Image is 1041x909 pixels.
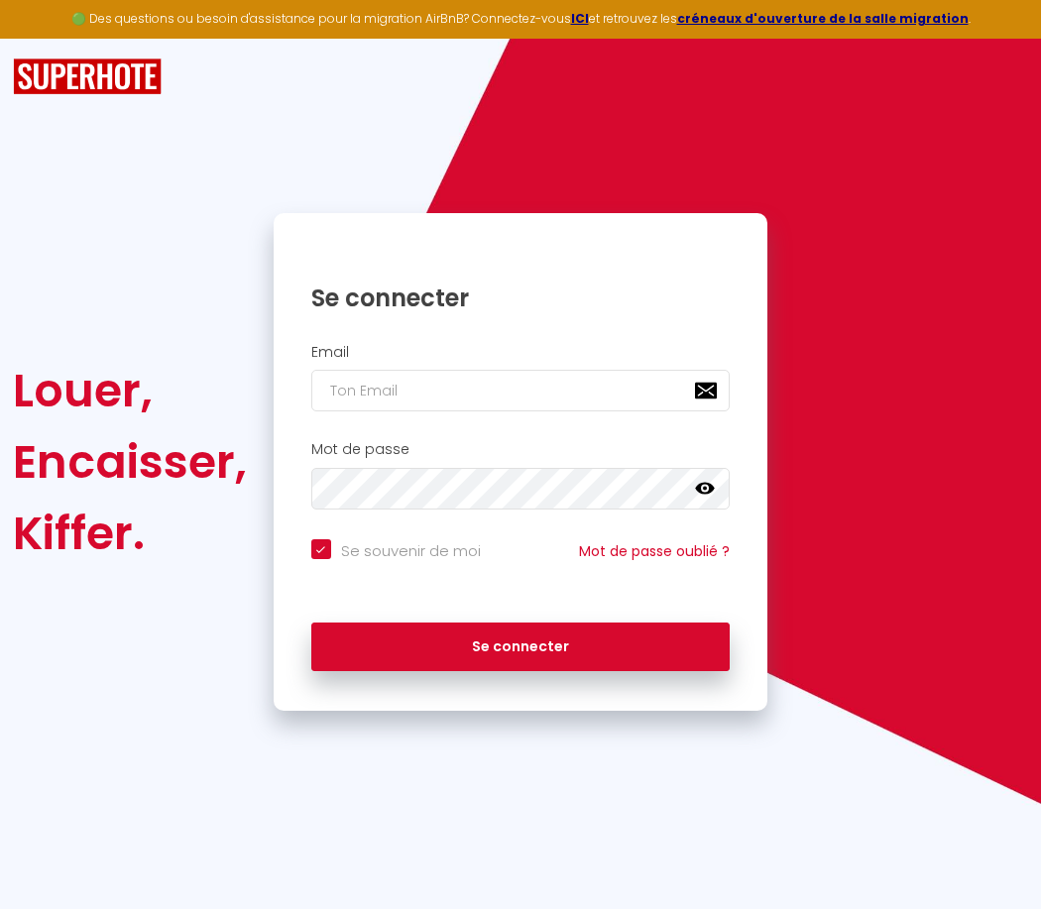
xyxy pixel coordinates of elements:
input: Ton Email [311,370,731,411]
h2: Mot de passe [311,441,731,458]
div: Louer, [13,355,247,426]
div: Encaisser, [13,426,247,498]
a: Mot de passe oublié ? [579,541,730,561]
div: Kiffer. [13,498,247,569]
a: ICI [571,10,589,27]
a: créneaux d'ouverture de la salle migration [677,10,969,27]
img: SuperHote logo [13,58,162,95]
h1: Se connecter [311,283,731,313]
h2: Email [311,344,731,361]
button: Se connecter [311,623,731,672]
